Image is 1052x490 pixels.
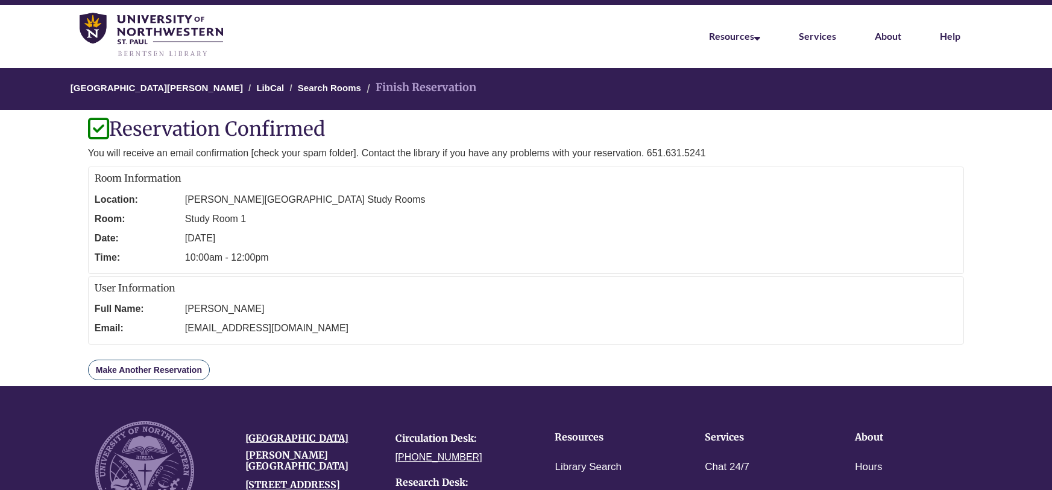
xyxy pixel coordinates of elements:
a: [PHONE_NUMBER] [395,452,482,462]
a: Resources [709,30,760,42]
dd: Study Room 1 [185,209,957,229]
a: [GEOGRAPHIC_DATA] [245,432,348,444]
a: Chat 24/7 [705,459,749,476]
p: You will receive an email confirmation [check your spam folder]. Contact the library if you have ... [88,146,964,161]
a: LibCal [256,83,284,93]
img: UNWSP Library Logo [80,13,223,58]
dd: [EMAIL_ADDRESS][DOMAIN_NAME] [185,319,957,338]
dd: [DATE] [185,229,957,248]
a: Hours [855,459,882,476]
dt: Full Name: [95,299,179,319]
a: [GEOGRAPHIC_DATA][PERSON_NAME] [71,83,243,93]
a: Make Another Reservation [88,360,210,380]
a: About [875,30,901,42]
h2: User Information [95,283,957,294]
dt: Email: [95,319,179,338]
li: Finish Reservation [364,79,476,97]
h2: Room Information [95,173,957,184]
dt: Location: [95,190,179,209]
h4: Circulation Desk: [395,433,528,444]
h4: Services [705,432,817,443]
a: Services [799,30,836,42]
dt: Time: [95,248,179,267]
h1: Reservation Confirmed [88,119,964,140]
dd: [PERSON_NAME] [185,299,957,319]
dd: 10:00am - 12:00pm [185,248,957,267]
h4: Research Desk: [395,477,528,488]
a: Help [940,30,960,42]
dd: [PERSON_NAME][GEOGRAPHIC_DATA] Study Rooms [185,190,957,209]
dt: Date: [95,229,179,248]
h4: [PERSON_NAME][GEOGRAPHIC_DATA] [245,450,377,471]
h4: Resources [555,432,667,443]
h4: About [855,432,968,443]
a: Search Rooms [298,83,361,93]
a: Library Search [555,459,622,476]
dt: Room: [95,209,179,229]
nav: Breadcrumb [88,68,964,110]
